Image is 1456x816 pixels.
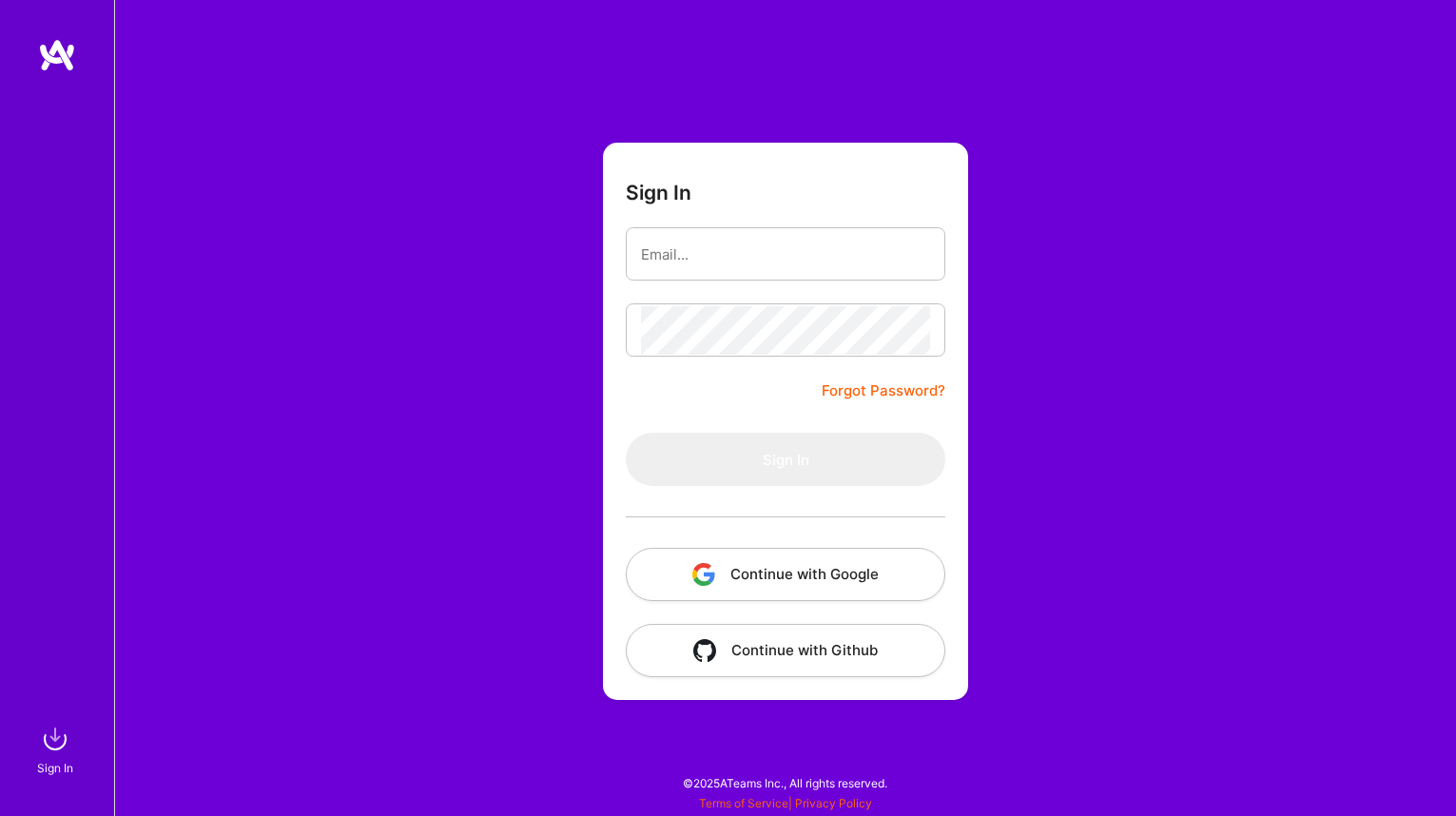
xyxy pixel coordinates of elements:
[626,181,691,204] h3: Sign In
[692,563,715,586] img: icon
[641,230,930,279] input: Email...
[38,38,76,72] img: logo
[626,433,945,486] button: Sign In
[822,379,945,402] a: Forgot Password?
[40,720,74,778] a: sign inSign In
[36,720,74,758] img: sign in
[37,758,73,778] div: Sign In
[699,796,872,810] span: |
[626,624,945,677] button: Continue with Github
[693,639,716,662] img: icon
[114,759,1456,806] div: © 2025 ATeams Inc., All rights reserved.
[699,796,788,810] a: Terms of Service
[626,548,945,601] button: Continue with Google
[795,796,872,810] a: Privacy Policy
